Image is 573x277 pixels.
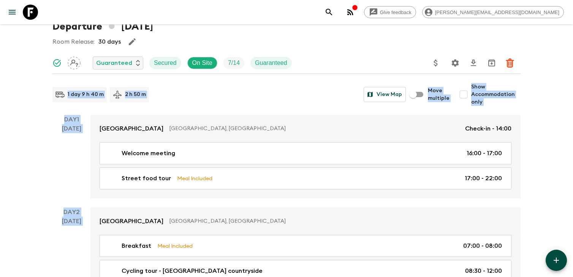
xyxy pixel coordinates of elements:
a: BreakfastMeal Included07:00 - 08:00 [100,235,511,257]
div: On Site [187,57,217,69]
p: On Site [192,58,212,68]
p: 30 days [98,37,121,46]
p: Cycling tour - [GEOGRAPHIC_DATA] countryside [122,266,263,275]
span: Assign pack leader [68,59,81,65]
a: Street food tourMeal Included17:00 - 22:00 [100,167,511,189]
p: 16:00 - 17:00 [467,149,502,158]
button: Archive (Completed, Cancelled or Unsynced Departures only) [484,55,499,71]
p: Check-in - 14:00 [465,124,511,133]
p: 08:30 - 12:00 [465,266,502,275]
p: [GEOGRAPHIC_DATA] [100,217,163,226]
button: menu [5,5,20,20]
p: Room Release: [52,37,95,46]
p: Street food tour [122,174,171,183]
p: Guaranteed [96,58,132,68]
p: 7 / 14 [228,58,240,68]
div: Secured [149,57,181,69]
span: Show Accommodation only [471,83,521,106]
div: Trip Fill [223,57,244,69]
p: Day 1 [52,115,90,124]
span: Move multiple [428,87,450,102]
a: [GEOGRAPHIC_DATA][GEOGRAPHIC_DATA], [GEOGRAPHIC_DATA] [90,208,521,235]
h1: Departure [DATE] [52,19,153,34]
p: 07:00 - 08:00 [463,241,502,250]
a: [GEOGRAPHIC_DATA][GEOGRAPHIC_DATA], [GEOGRAPHIC_DATA]Check-in - 14:00 [90,115,521,142]
button: Settings [448,55,463,71]
p: Meal Included [157,242,193,250]
p: 1 day 9 h 40 m [68,91,104,98]
a: Welcome meeting16:00 - 17:00 [100,142,511,164]
a: Give feedback [364,6,416,18]
p: [GEOGRAPHIC_DATA], [GEOGRAPHIC_DATA] [169,125,459,132]
p: [GEOGRAPHIC_DATA], [GEOGRAPHIC_DATA] [169,217,505,225]
div: [PERSON_NAME][EMAIL_ADDRESS][DOMAIN_NAME] [422,6,564,18]
p: Meal Included [177,174,212,183]
p: Secured [154,58,177,68]
button: search adventures [321,5,337,20]
svg: Synced Successfully [52,58,62,68]
div: [DATE] [62,124,81,198]
p: Welcome meeting [122,149,175,158]
button: Delete [502,55,518,71]
span: [PERSON_NAME][EMAIL_ADDRESS][DOMAIN_NAME] [431,9,564,15]
p: Guaranteed [255,58,287,68]
p: 17:00 - 22:00 [465,174,502,183]
p: Breakfast [122,241,151,250]
button: Download CSV [466,55,481,71]
p: Day 2 [52,208,90,217]
button: Update Price, Early Bird Discount and Costs [428,55,443,71]
p: 2 h 50 m [125,91,146,98]
p: [GEOGRAPHIC_DATA] [100,124,163,133]
button: View Map [364,87,406,102]
span: Give feedback [376,9,416,15]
